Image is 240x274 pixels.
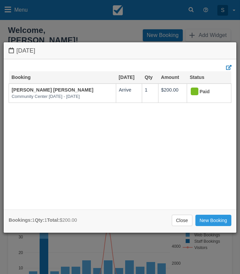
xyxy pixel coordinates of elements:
[142,84,158,103] td: 1
[9,217,32,223] strong: Bookings:
[9,217,77,224] div: 1 1 $200.00
[116,84,142,103] td: Arrive
[190,75,204,80] a: Status
[12,87,93,93] a: [PERSON_NAME] [PERSON_NAME]
[158,84,187,103] td: $200.00
[145,75,153,80] a: Qty
[190,87,222,97] div: Paid
[12,94,113,100] em: Community Center [DATE] - [DATE]
[35,217,44,223] strong: Qty:
[195,215,232,226] a: New Booking
[172,215,192,226] a: Close
[47,217,60,223] strong: Total:
[119,75,134,80] a: [DATE]
[161,75,179,80] a: Amount
[9,47,231,54] h4: [DATE]
[12,75,31,80] a: Booking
